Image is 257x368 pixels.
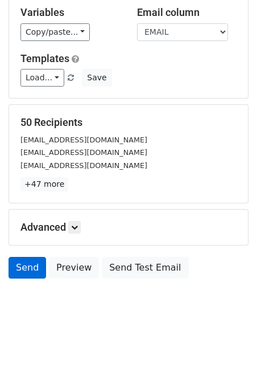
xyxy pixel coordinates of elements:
[20,221,237,234] h5: Advanced
[20,52,69,64] a: Templates
[20,116,237,129] h5: 50 Recipients
[20,23,90,41] a: Copy/paste...
[20,161,147,170] small: [EMAIL_ADDRESS][DOMAIN_NAME]
[82,69,111,87] button: Save
[20,136,147,144] small: [EMAIL_ADDRESS][DOMAIN_NAME]
[20,6,120,19] h5: Variables
[20,177,68,191] a: +47 more
[200,313,257,368] iframe: Chat Widget
[20,69,64,87] a: Load...
[20,148,147,157] small: [EMAIL_ADDRESS][DOMAIN_NAME]
[137,6,237,19] h5: Email column
[102,257,188,279] a: Send Test Email
[49,257,99,279] a: Preview
[9,257,46,279] a: Send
